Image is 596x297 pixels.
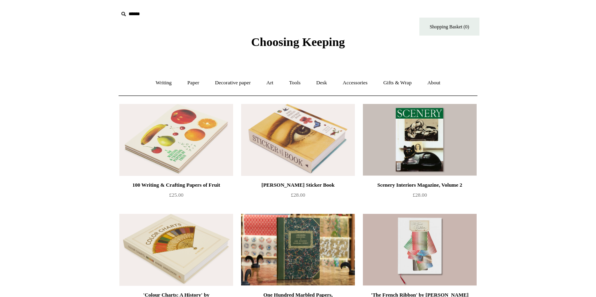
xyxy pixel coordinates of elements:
a: 100 Writing & Crafting Papers of Fruit 100 Writing & Crafting Papers of Fruit [119,104,233,176]
div: [PERSON_NAME] Sticker Book [243,180,353,190]
a: [PERSON_NAME] Sticker Book £28.00 [241,180,355,213]
a: 'The French Ribbon' by Suzanne Slesin 'The French Ribbon' by Suzanne Slesin [363,214,477,286]
img: 'Colour Charts: A History' by Anne Varichon [119,214,233,286]
a: Shopping Basket (0) [419,18,479,36]
img: Scenery Interiors Magazine, Volume 2 [363,104,477,176]
a: Gifts & Wrap [376,72,419,94]
a: Art [259,72,280,94]
img: 100 Writing & Crafting Papers of Fruit [119,104,233,176]
a: Tools [282,72,308,94]
div: 100 Writing & Crafting Papers of Fruit [121,180,231,190]
a: Paper [180,72,207,94]
span: £25.00 [169,192,183,198]
a: Decorative paper [208,72,258,94]
a: About [420,72,448,94]
div: Scenery Interiors Magazine, Volume 2 [365,180,475,190]
span: £28.00 [291,192,305,198]
img: One Hundred Marbled Papers, John Jeffery - Edition 1 of 2 [241,214,355,286]
a: Accessories [336,72,375,94]
a: Scenery Interiors Magazine, Volume 2 Scenery Interiors Magazine, Volume 2 [363,104,477,176]
a: Desk [309,72,334,94]
a: One Hundred Marbled Papers, John Jeffery - Edition 1 of 2 One Hundred Marbled Papers, John Jeffer... [241,214,355,286]
a: Writing [149,72,179,94]
a: 100 Writing & Crafting Papers of Fruit £25.00 [119,180,233,213]
img: John Derian Sticker Book [241,104,355,176]
a: Choosing Keeping [251,42,345,47]
a: John Derian Sticker Book John Derian Sticker Book [241,104,355,176]
span: Choosing Keeping [251,35,345,48]
img: 'The French Ribbon' by Suzanne Slesin [363,214,477,286]
a: 'Colour Charts: A History' by Anne Varichon 'Colour Charts: A History' by Anne Varichon [119,214,233,286]
span: £28.00 [413,192,427,198]
a: Scenery Interiors Magazine, Volume 2 £28.00 [363,180,477,213]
